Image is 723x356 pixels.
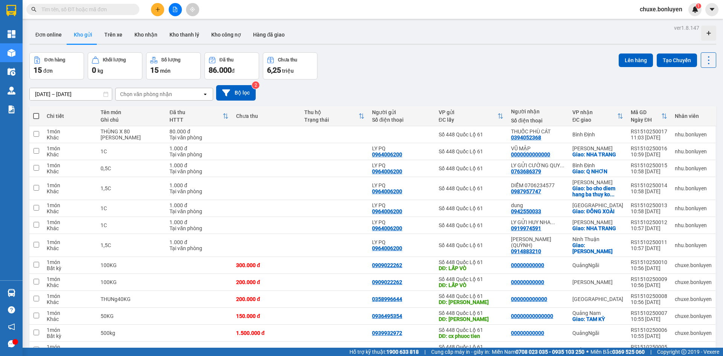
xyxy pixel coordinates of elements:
[372,168,402,174] div: 0964006200
[511,208,541,214] div: 0942550033
[169,188,229,194] div: Tại văn phòng
[101,205,162,211] div: 1C
[572,131,623,138] div: Bình Định
[439,265,503,271] div: DĐ: LẤP VÒ
[590,348,645,356] span: Miền Bắc
[572,117,617,123] div: ĐC giao
[675,279,712,285] div: chuxe.bonluyen
[372,151,402,157] div: 0964006200
[572,162,623,168] div: Bình Định
[572,219,623,225] div: [PERSON_NAME]
[47,225,93,231] div: Khác
[252,81,259,89] sup: 2
[572,202,623,208] div: [GEOGRAPHIC_DATA]
[631,245,667,251] div: 10:57 [DATE]
[372,262,402,268] div: 0909022262
[492,348,584,356] span: Miền Nam
[169,219,229,225] div: 1.000 đ
[511,347,544,353] div: 00000000000
[675,148,712,154] div: nhu.bonluyen
[511,134,541,141] div: 0394052368
[439,109,497,115] div: VP gửi
[631,310,667,316] div: RS1510250007
[439,344,503,350] div: Số 448 Quốc Lộ 61
[103,57,126,63] div: Khối lượng
[511,225,541,231] div: 0919974591
[169,245,229,251] div: Tại văn phòng
[657,53,697,67] button: Tạo Chuyến
[372,225,402,231] div: 0964006200
[43,68,53,74] span: đơn
[631,188,667,194] div: 10:58 [DATE]
[146,52,201,79] button: Số lượng15món
[169,117,223,123] div: HTTT
[8,289,15,297] img: warehouse-icon
[8,68,15,76] img: warehouse-icon
[572,242,623,254] div: Giao: PHAN RANG
[101,347,162,353] div: 300KG
[47,276,93,282] div: 1 món
[120,90,172,98] div: Chọn văn phòng nhận
[47,134,93,141] div: Khác
[372,109,431,115] div: Người gửi
[169,202,229,208] div: 1.000 đ
[631,316,667,322] div: 10:55 [DATE]
[572,145,623,151] div: [PERSON_NAME]
[572,236,623,242] div: Ninh Thuận
[31,7,37,12] span: search
[675,296,712,302] div: chuxe.bonluyen
[166,106,232,126] th: Toggle SortBy
[101,165,162,171] div: 0,5C
[236,296,297,302] div: 200.000 đ
[572,179,623,185] div: [PERSON_NAME]
[631,117,661,123] div: Ngày ĐH
[372,279,402,285] div: 0909022262
[8,105,15,113] img: solution-icon
[372,347,402,353] div: 0905884364
[29,26,68,44] button: Đơn online
[232,68,235,74] span: đ
[88,52,142,79] button: Khối lượng0kg
[169,151,229,157] div: Tại văn phòng
[101,128,162,141] div: THÙNG X 80 minh long
[372,162,431,168] div: LY PQ
[47,293,93,299] div: 1 món
[439,276,503,282] div: Số 448 Quốc Lộ 61
[439,333,503,339] div: DĐ: cx phuoc tien
[372,202,431,208] div: LY PQ
[516,349,584,355] strong: 0708 023 035 - 0935 103 250
[631,128,667,134] div: RS1510250017
[439,131,503,138] div: Số 448 Quốc Lộ 61
[372,239,431,245] div: LY PQ
[572,109,617,115] div: VP nhận
[47,327,93,333] div: 1 món
[172,7,178,12] span: file-add
[675,330,712,336] div: chuxe.bonluyen
[511,248,541,254] div: 0914883210
[435,106,507,126] th: Toggle SortBy
[47,316,93,322] div: Khác
[560,162,564,168] span: ...
[209,66,232,75] span: 86.000
[627,106,671,126] th: Toggle SortBy
[631,109,661,115] div: Mã GD
[300,106,369,126] th: Toggle SortBy
[439,299,503,305] div: DĐ: MINH PHÁT
[169,128,229,134] div: 80.000 đ
[692,6,699,13] img: icon-new-feature
[372,145,431,151] div: LY PQ
[631,202,667,208] div: RS1510250013
[169,162,229,168] div: 1.000 đ
[439,222,503,228] div: Số 448 Quốc Lộ 61
[511,262,544,268] div: 00000000000
[372,296,402,302] div: 0358996644
[439,327,503,333] div: Số 448 Quốc Lộ 61
[34,66,42,75] span: 15
[236,279,297,285] div: 200.000 đ
[631,219,667,225] div: RS1510250012
[169,134,229,141] div: Tại văn phòng
[47,145,93,151] div: 1 món
[236,347,297,353] div: 900.000 đ
[612,349,645,355] strong: 0369 525 060
[236,113,297,119] div: Chưa thu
